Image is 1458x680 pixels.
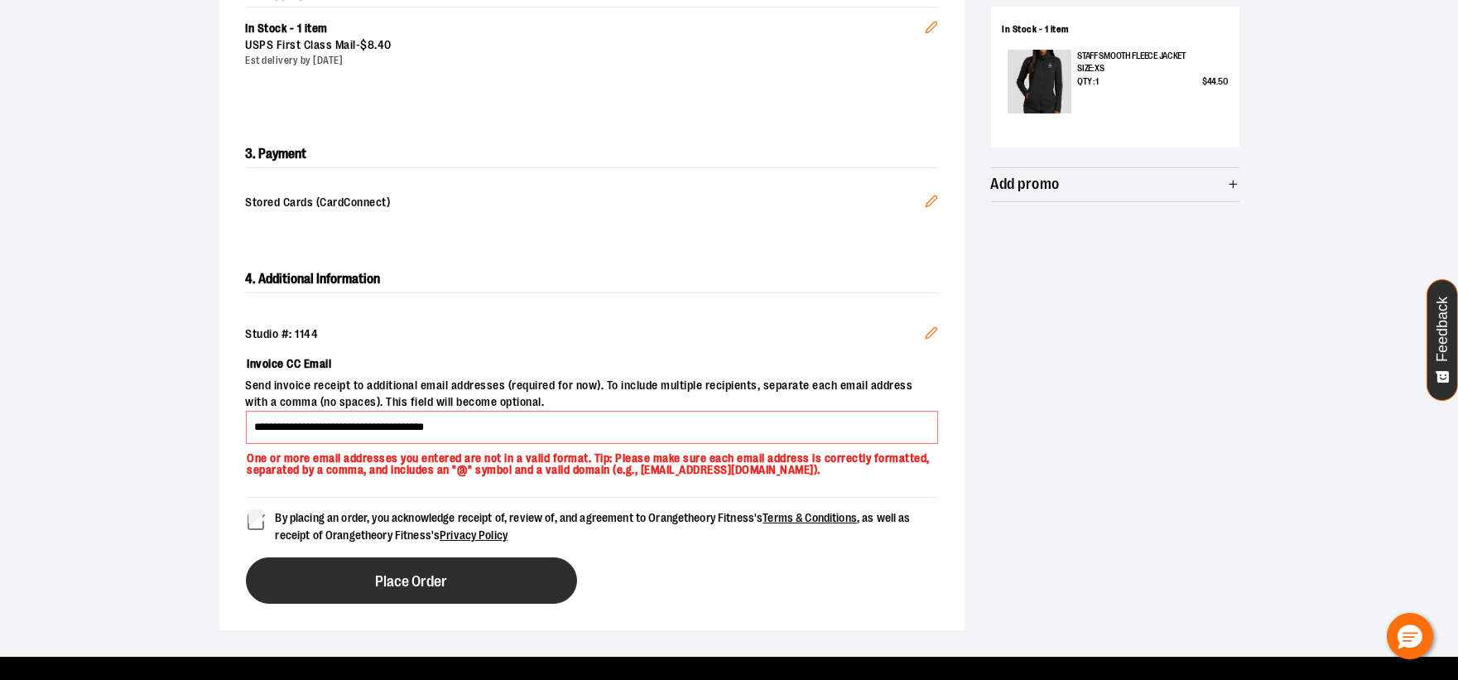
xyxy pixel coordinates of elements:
[1387,613,1433,659] button: Hello, have a question? Let’s chat.
[1427,279,1458,401] button: Feedback - Show survey
[378,38,392,51] span: 40
[440,528,508,542] a: Privacy Policy
[912,181,951,226] button: Edit
[276,511,911,542] span: By placing an order, you acknowledge receipt of, review of, and agreement to Orangetheory Fitness...
[361,38,368,51] span: $
[246,350,938,378] label: Invoice CC Email
[763,511,857,524] a: Terms & Conditions
[368,38,375,51] span: 8
[1077,75,1099,89] span: Qty : 1
[1077,62,1227,75] p: Size: XS
[246,21,925,37] div: In Stock - 1 item
[1218,76,1227,87] span: 50
[246,378,938,411] span: Send invoice receipt to additional email addresses (required for now). To include multiple recipi...
[246,326,938,343] div: Studio #: 1144
[246,444,938,477] p: One or more email addresses you entered are not in a valid format. Tip: Please make sure each ema...
[1077,50,1227,63] p: Staff Smooth Fleece Jacket
[375,38,378,51] span: .
[248,509,263,524] input: By placing an order, you acknowledge receipt of, review of, and agreement to Orangetheory Fitness...
[912,313,951,358] button: Edit
[246,266,938,293] h2: 4. Additional Information
[375,574,447,590] span: Place Order
[246,557,577,604] button: Place Order
[246,37,925,54] div: USPS First Class Mail -
[1003,23,1228,36] div: In Stock - 1 item
[991,176,1060,192] span: Add promo
[1216,76,1218,87] span: .
[246,195,925,213] span: Stored Cards (CardConnect)
[1435,297,1451,362] span: Feedback
[246,54,925,68] div: Est delivery by [DATE]
[1207,76,1216,87] span: 44
[991,168,1239,201] button: Add promo
[1202,76,1207,87] span: $
[246,141,938,168] h2: 3. Payment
